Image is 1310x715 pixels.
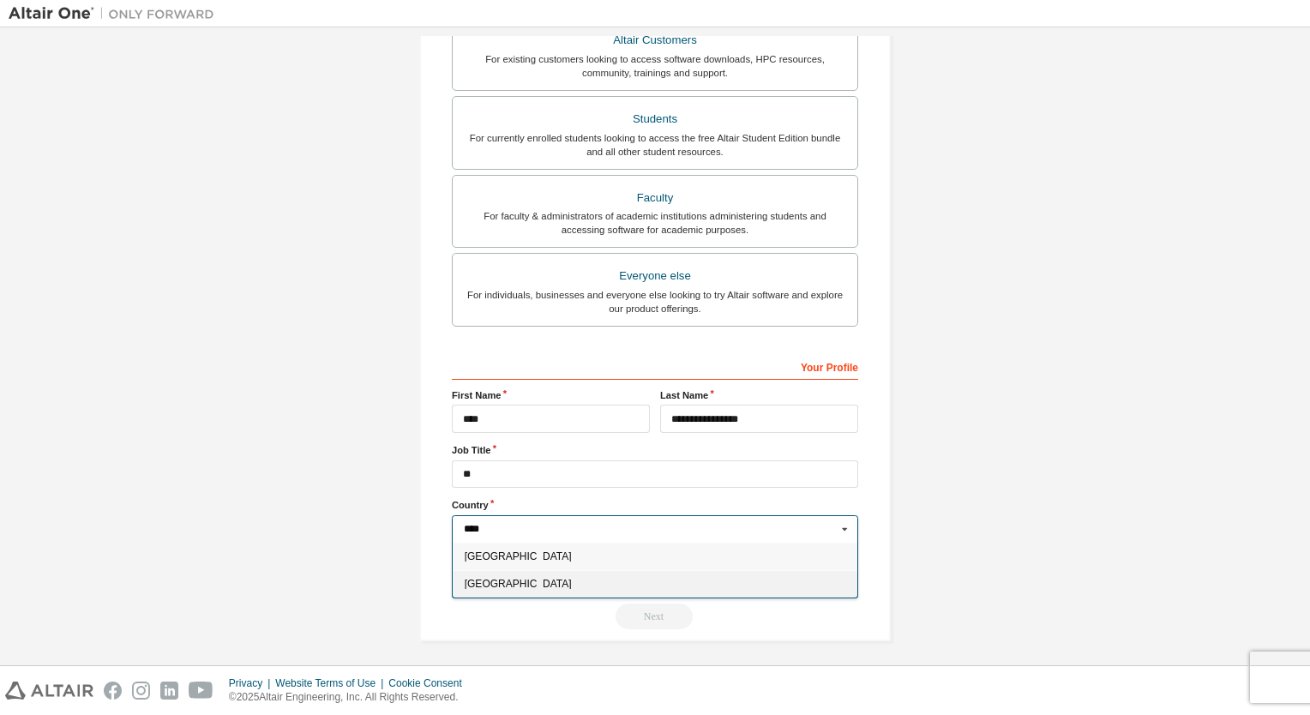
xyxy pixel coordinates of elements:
div: Altair Customers [463,28,847,52]
div: Your Profile [452,352,858,380]
span: [GEOGRAPHIC_DATA] [465,551,846,562]
div: For individuals, businesses and everyone else looking to try Altair software and explore our prod... [463,288,847,315]
img: Altair One [9,5,223,22]
div: Cookie Consent [388,676,472,690]
div: For faculty & administrators of academic institutions administering students and accessing softwa... [463,209,847,237]
img: youtube.svg [189,682,213,700]
div: Students [463,107,847,131]
div: Privacy [229,676,275,690]
img: facebook.svg [104,682,122,700]
img: linkedin.svg [160,682,178,700]
div: Faculty [463,186,847,210]
p: © 2025 Altair Engineering, Inc. All Rights Reserved. [229,690,472,705]
img: instagram.svg [132,682,150,700]
img: altair_logo.svg [5,682,93,700]
label: First Name [452,388,650,402]
div: Everyone else [463,264,847,288]
span: [GEOGRAPHIC_DATA] [465,579,846,589]
div: Website Terms of Use [275,676,388,690]
label: Job Title [452,443,858,457]
div: Read and acccept EULA to continue [452,604,858,629]
label: Country [452,498,858,512]
div: For currently enrolled students looking to access the free Altair Student Edition bundle and all ... [463,131,847,159]
label: Last Name [660,388,858,402]
div: For existing customers looking to access software downloads, HPC resources, community, trainings ... [463,52,847,80]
